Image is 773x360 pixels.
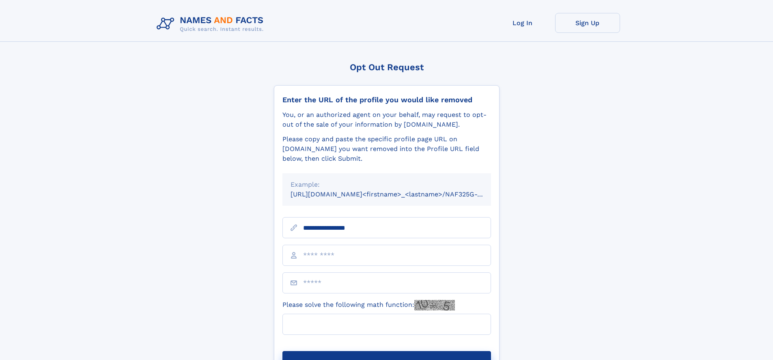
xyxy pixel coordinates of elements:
small: [URL][DOMAIN_NAME]<firstname>_<lastname>/NAF325G-xxxxxxxx [291,190,506,198]
label: Please solve the following math function: [282,300,455,310]
a: Log In [490,13,555,33]
a: Sign Up [555,13,620,33]
div: Please copy and paste the specific profile page URL on [DOMAIN_NAME] you want removed into the Pr... [282,134,491,164]
div: You, or an authorized agent on your behalf, may request to opt-out of the sale of your informatio... [282,110,491,129]
div: Opt Out Request [274,62,500,72]
div: Enter the URL of the profile you would like removed [282,95,491,104]
div: Example: [291,180,483,190]
img: Logo Names and Facts [153,13,270,35]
